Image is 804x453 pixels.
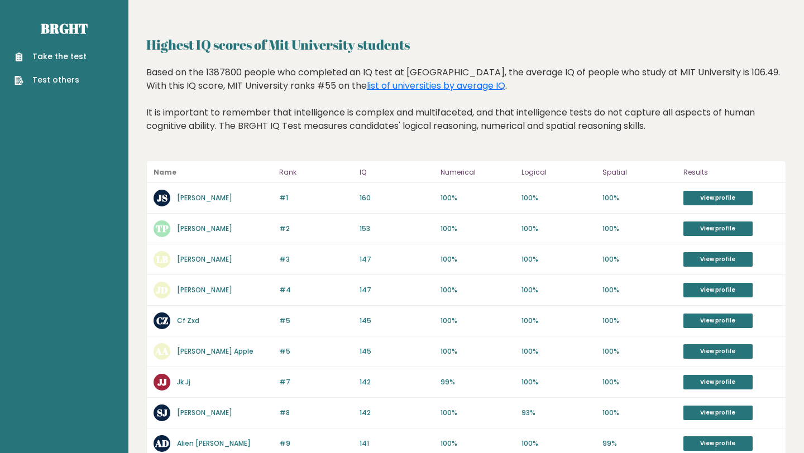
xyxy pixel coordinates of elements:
[157,375,167,388] text: JJ
[156,222,169,235] text: TP
[177,438,251,448] a: Alien [PERSON_NAME]
[521,166,596,179] p: Logical
[360,346,434,356] p: 145
[602,408,677,418] p: 100%
[279,377,353,387] p: #7
[367,79,505,92] a: list of universities by average IQ
[360,193,434,203] p: 160
[279,285,353,295] p: #4
[441,285,515,295] p: 100%
[177,346,253,356] a: [PERSON_NAME] Apple
[360,438,434,449] p: 141
[177,316,199,325] a: Cf Zxd
[683,406,753,420] a: View profile
[279,438,353,449] p: #9
[441,408,515,418] p: 100%
[683,344,753,359] a: View profile
[279,224,353,234] p: #2
[683,221,753,236] a: View profile
[360,408,434,418] p: 142
[602,285,677,295] p: 100%
[177,377,190,387] a: Jk Jj
[15,51,87,62] a: Take the test
[441,193,515,203] p: 100%
[155,437,169,450] text: AD
[360,316,434,326] p: 145
[521,438,596,449] p: 100%
[521,408,596,418] p: 93%
[177,193,232,203] a: [PERSON_NAME]
[157,406,167,419] text: SJ
[441,438,515,449] p: 100%
[279,316,353,326] p: #5
[683,314,753,328] a: View profile
[683,375,753,389] a: View profile
[279,408,353,418] p: #8
[602,193,677,203] p: 100%
[360,224,434,234] p: 153
[360,166,434,179] p: IQ
[279,166,353,179] p: Rank
[683,166,779,179] p: Results
[602,346,677,356] p: 100%
[602,377,677,387] p: 100%
[156,314,168,327] text: CZ
[360,285,434,295] p: 147
[441,224,515,234] p: 100%
[146,35,786,55] h2: Highest IQ scores of Mit University students
[177,408,232,417] a: [PERSON_NAME]
[602,224,677,234] p: 100%
[602,166,677,179] p: Spatial
[156,253,168,266] text: LB
[15,74,87,86] a: Test others
[521,316,596,326] p: 100%
[521,193,596,203] p: 100%
[177,254,232,264] a: [PERSON_NAME]
[441,346,515,356] p: 100%
[360,254,434,264] p: 147
[602,254,677,264] p: 100%
[156,283,168,296] text: JD
[154,167,176,177] b: Name
[441,377,515,387] p: 99%
[279,254,353,264] p: #3
[521,224,596,234] p: 100%
[683,436,753,451] a: View profile
[441,254,515,264] p: 100%
[521,377,596,387] p: 100%
[279,346,353,356] p: #5
[521,285,596,295] p: 100%
[177,224,232,233] a: [PERSON_NAME]
[602,316,677,326] p: 100%
[146,66,786,150] div: Based on the 1387800 people who completed an IQ test at [GEOGRAPHIC_DATA], the average IQ of peop...
[41,20,88,37] a: Brght
[441,166,515,179] p: Numerical
[177,285,232,295] a: [PERSON_NAME]
[441,316,515,326] p: 100%
[157,191,167,204] text: JS
[279,193,353,203] p: #1
[683,252,753,267] a: View profile
[521,346,596,356] p: 100%
[683,283,753,297] a: View profile
[683,191,753,205] a: View profile
[602,438,677,449] p: 99%
[521,254,596,264] p: 100%
[360,377,434,387] p: 142
[155,345,169,358] text: AA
